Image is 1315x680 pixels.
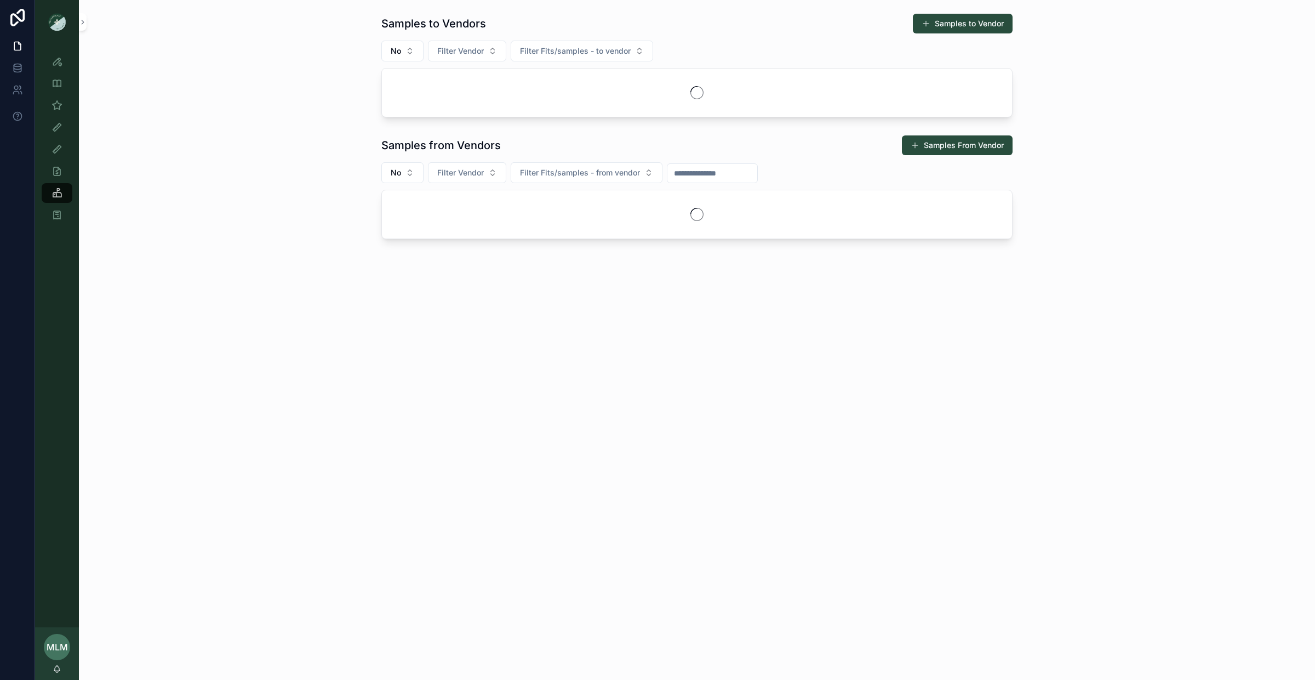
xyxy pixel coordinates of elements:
button: Select Button [428,162,506,183]
span: MLM [47,641,68,654]
h1: Samples to Vendors [381,16,486,31]
button: Samples to Vendor [913,14,1013,33]
button: Select Button [428,41,506,61]
button: Select Button [381,162,424,183]
span: No [391,46,401,56]
button: Select Button [511,41,653,61]
button: Select Button [381,41,424,61]
button: Samples From Vendor [902,135,1013,155]
img: App logo [48,13,66,31]
button: Select Button [511,162,662,183]
span: Filter Fits/samples - from vendor [520,167,640,178]
span: No [391,167,401,178]
span: Filter Vendor [437,46,484,56]
span: Filter Vendor [437,167,484,178]
span: Filter Fits/samples - to vendor [520,46,631,56]
h1: Samples from Vendors [381,138,501,153]
div: scrollable content [35,44,79,239]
